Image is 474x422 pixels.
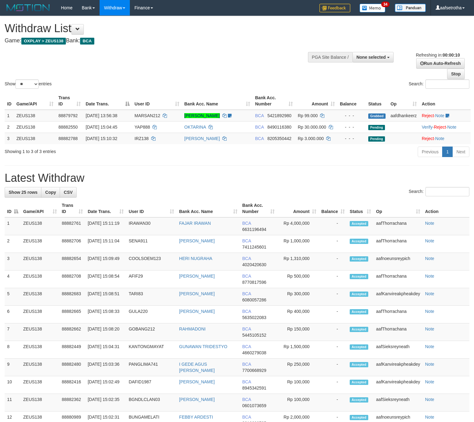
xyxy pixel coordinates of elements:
[381,2,390,7] span: 34
[319,306,347,323] td: -
[242,245,267,249] span: Copy 7411245601 to clipboard
[350,274,368,279] span: Accepted
[340,113,363,119] div: - - -
[350,256,368,262] span: Accepted
[277,376,319,394] td: Rp 100,000
[374,235,422,253] td: aafThorrachana
[298,113,318,118] span: Rp 99.000
[374,200,422,217] th: Op: activate to sort column ascending
[184,136,220,141] a: [PERSON_NAME]
[425,379,434,384] a: Note
[5,253,21,271] td: 3
[425,362,434,367] a: Note
[374,217,422,235] td: aafThorrachana
[357,55,386,60] span: None selected
[242,344,251,349] span: BCA
[434,125,446,130] a: Reject
[319,200,347,217] th: Balance: activate to sort column ascending
[182,92,253,110] th: Bank Acc. Name: activate to sort column ascending
[447,125,456,130] a: Note
[374,359,422,376] td: aafKanvireakpheakdey
[242,291,251,296] span: BCA
[242,221,251,226] span: BCA
[86,113,117,118] span: [DATE] 13:56:38
[425,397,434,402] a: Note
[277,271,319,288] td: Rp 500,000
[14,133,56,144] td: ZEUS138
[374,306,422,323] td: aafThorrachana
[126,288,177,306] td: TARI83
[347,200,374,217] th: Status: activate to sort column ascending
[80,38,94,45] span: BCA
[179,309,215,314] a: [PERSON_NAME]
[179,344,227,349] a: GUNAWAN TRIDESTYO
[242,333,267,338] span: Copy 5445105152 to clipboard
[350,344,368,350] span: Accepted
[5,235,21,253] td: 2
[242,403,267,408] span: Copy 0601073659 to clipboard
[21,359,59,376] td: ZEUS138
[277,306,319,323] td: Rp 400,000
[350,221,368,226] span: Accepted
[425,326,434,331] a: Note
[86,136,117,141] span: [DATE] 15:10:32
[423,200,469,217] th: Action
[5,79,52,89] label: Show entries
[240,200,277,217] th: Bank Acc. Number: activate to sort column ascending
[277,253,319,271] td: Rp 1,310,000
[5,3,52,12] img: MOTION_logo.png
[267,125,292,130] span: Copy 8490116380 to clipboard
[425,221,434,226] a: Note
[85,253,126,271] td: [DATE] 15:09:49
[85,359,126,376] td: [DATE] 15:03:36
[21,394,59,411] td: ZEUS138
[368,113,386,119] span: Grabbed
[319,359,347,376] td: -
[132,92,182,110] th: User ID: activate to sort column ascending
[21,376,59,394] td: ZEUS138
[59,253,85,271] td: 88882654
[442,147,453,157] a: 1
[21,288,59,306] td: ZEUS138
[59,200,85,217] th: Trans ID: activate to sort column ascending
[85,394,126,411] td: [DATE] 15:02:35
[242,386,267,390] span: Copy 8945342591 to clipboard
[319,235,347,253] td: -
[277,288,319,306] td: Rp 300,000
[179,238,215,243] a: [PERSON_NAME]
[319,394,347,411] td: -
[277,341,319,359] td: Rp 1,500,000
[242,309,251,314] span: BCA
[21,200,59,217] th: Game/API: activate to sort column ascending
[59,394,85,411] td: 88882362
[255,113,264,118] span: BCA
[5,200,21,217] th: ID: activate to sort column descending
[5,394,21,411] td: 11
[388,92,419,110] th: Op: activate to sort column ascending
[425,187,469,196] input: Search:
[425,309,434,314] a: Note
[388,110,419,121] td: aafdhankeerz
[5,341,21,359] td: 8
[5,288,21,306] td: 5
[59,376,85,394] td: 88882416
[242,227,267,232] span: Copy 6631196494 to clipboard
[350,327,368,332] span: Accepted
[15,79,39,89] select: Showentries
[425,291,434,296] a: Note
[298,125,326,130] span: Rp 30.000.000
[59,306,85,323] td: 88882665
[340,124,363,130] div: - - -
[350,415,368,420] span: Accepted
[59,288,85,306] td: 88882683
[14,92,56,110] th: Game/API: activate to sort column ascending
[452,147,469,157] a: Next
[267,136,292,141] span: Copy 8205350442 to clipboard
[60,187,77,198] a: CSV
[126,253,177,271] td: COOLSOEM123
[85,271,126,288] td: [DATE] 15:08:54
[242,274,251,279] span: BCA
[425,256,434,261] a: Note
[435,113,445,118] a: Note
[126,394,177,411] td: BGNDLCLAN03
